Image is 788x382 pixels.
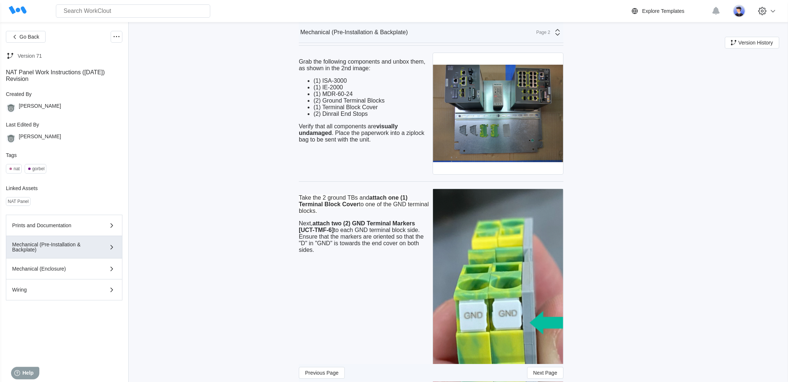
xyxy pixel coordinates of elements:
li: (2) Ground Terminal Blocks [314,97,430,104]
img: user-5.png [733,5,745,17]
span: Previous Page [305,371,339,376]
button: Version History [725,37,779,49]
div: Prints and Documentation [12,223,95,228]
div: Wiring [12,287,95,292]
a: Explore Templates [630,7,708,15]
button: Next Page [527,367,563,379]
div: Last Edited By [6,122,122,128]
div: Page 2 [532,30,550,35]
button: Mechanical (Enclosure) [6,258,122,279]
button: Previous Page [299,367,345,379]
div: Version 71 [18,53,42,59]
li: (1) Terminal Block Cover [314,104,430,111]
div: NAT Panel Work Instructions ([DATE]) Revision [6,69,122,82]
strong: attach one (1) Terminal Block Cover [299,194,408,207]
button: Prints and Documentation [6,215,122,236]
p: Grab the following components and unbox them, as shown in the 2nd image: [299,58,430,72]
div: Explore Templates [642,8,684,14]
span: Go Back [19,34,39,39]
input: Search WorkClout [56,4,210,18]
div: Linked Assets [6,185,122,191]
strong: visually undamaged [299,123,398,136]
li: (1) IE-2000 [314,84,430,91]
button: Go Back [6,31,46,43]
span: Take the 2 ground TBs and to one of the GND terminal blocks. [299,194,429,214]
div: gorbel [32,166,44,171]
img: P1180992.jpg [433,53,563,174]
li: (1) ISA-3000 [314,78,430,84]
div: Mechanical (Pre-Installation & Backplate) [300,29,408,36]
li: (1) MDR-60-24 [314,91,430,97]
button: Wiring [6,279,122,300]
span: Version History [738,40,773,45]
div: [PERSON_NAME] [19,103,61,113]
div: nat [14,166,20,171]
div: Tags [6,152,122,158]
li: (2) Dinrail End Stops [314,111,430,117]
div: Mechanical (Pre-Installation & Backplate) [12,242,95,252]
img: gorilla.png [6,103,16,113]
p: Next, to each GND terminal block side. Ensure that the markers are oriented so that the "D" in "G... [299,220,430,253]
div: [PERSON_NAME] [19,133,61,143]
img: gorilla.png [6,133,16,143]
p: Verify that all components are . Place the paperwork into a ziplock bag to be sent with the unit. [299,123,430,143]
strong: attach two (2) GND Terminal Markers [UCT-TMF-6] [299,220,415,233]
div: NAT Panel [8,199,29,204]
span: Next Page [533,371,557,376]
div: Created By [6,91,122,97]
button: Mechanical (Pre-Installation & Backplate) [6,236,122,258]
div: Mechanical (Enclosure) [12,266,95,271]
